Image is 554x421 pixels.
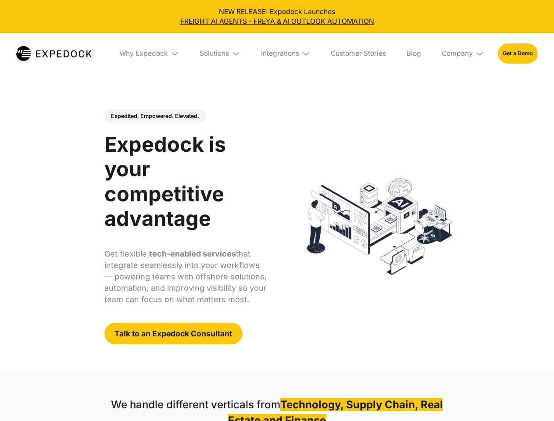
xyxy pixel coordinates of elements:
div: Solutions [193,33,247,74]
a: Blog [400,33,428,74]
div: NEW RELEASE: Expedock Launches [7,7,547,26]
strong: We handle different verticals from [111,398,280,411]
div: Integrations [254,33,317,74]
a: Talk to an Expedock Consultant [104,323,243,344]
div: Why Expedock [112,33,186,74]
div: Company [442,49,473,58]
div: Company [435,33,491,74]
a: Customer Stories [324,33,393,74]
div: Why Expedock [119,49,168,58]
div: Solutions [200,49,229,58]
iframe: Chat Widget [510,379,554,421]
strong: tech-enabled services [149,249,236,258]
div: Integrations [261,49,299,58]
h1: Expedock is your competitive advantage [104,132,267,231]
p: Get flexible, that integrate seamlessly into your workflows — powering teams with offshore soluti... [104,248,267,305]
a: Get a Demo [498,43,538,63]
a: FREIGHT AI AGENTS - FREYA & AI OUTLOOK AUTOMATION [7,17,547,26]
